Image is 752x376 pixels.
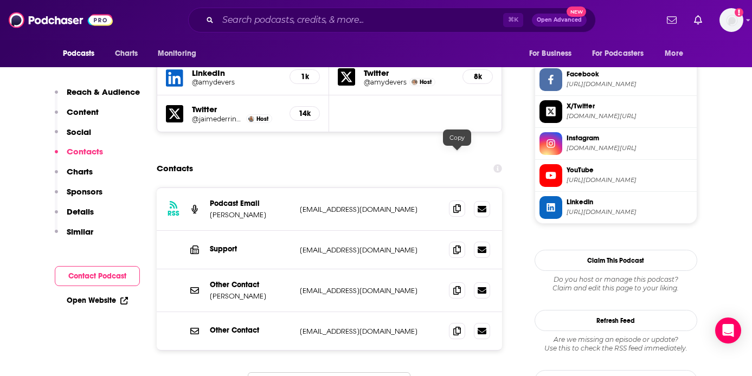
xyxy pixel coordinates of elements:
span: https://www.linkedin.com/in/amydevers [567,208,692,216]
p: Content [67,107,99,117]
p: Support [210,244,291,254]
button: Social [55,127,91,147]
span: Host [256,115,268,122]
button: open menu [522,43,586,64]
span: Podcasts [63,46,95,61]
h5: Twitter [192,104,281,114]
a: Charts [108,43,145,64]
div: Are we missing an episode or update? Use this to check the RSS feed immediately. [535,335,697,353]
button: open menu [657,43,697,64]
h5: Twitter [364,68,454,78]
p: Social [67,127,91,137]
span: https://www.facebook.com/cleverpodcast [567,80,692,88]
h5: LinkedIn [192,68,281,78]
h5: 1k [299,72,311,81]
button: Similar [55,226,93,247]
div: Copy [443,129,471,146]
button: open menu [585,43,660,64]
h2: Contacts [157,158,193,179]
button: Claim This Podcast [535,250,697,271]
button: open menu [55,43,109,64]
button: Show profile menu [719,8,743,32]
img: Jaime Derringer [248,116,254,122]
p: [EMAIL_ADDRESS][DOMAIN_NAME] [300,286,441,295]
button: Details [55,206,94,226]
p: Contacts [67,146,103,157]
a: X/Twitter[DOMAIN_NAME][URL] [539,100,692,123]
span: More [665,46,683,61]
button: Contacts [55,146,103,166]
span: Facebook [567,69,692,79]
button: Charts [55,166,93,186]
span: Logged in as redsetterpr [719,8,743,32]
p: Reach & Audience [67,87,140,97]
div: Search podcasts, credits, & more... [188,8,596,33]
a: @amydevers [364,78,407,86]
h5: 14k [299,109,311,118]
div: Claim and edit this page to your liking. [535,275,697,293]
span: For Business [529,46,572,61]
p: Other Contact [210,280,291,289]
span: X/Twitter [567,101,692,111]
button: Open AdvancedNew [532,14,587,27]
span: Monitoring [158,46,196,61]
span: Open Advanced [537,17,582,23]
span: New [567,7,586,17]
svg: Add a profile image [735,8,743,17]
p: [PERSON_NAME] [210,291,291,301]
p: Details [67,206,94,217]
a: Instagram[DOMAIN_NAME][URL] [539,132,692,155]
img: User Profile [719,8,743,32]
span: Do you host or manage this podcast? [535,275,697,284]
p: [EMAIL_ADDRESS][DOMAIN_NAME] [300,205,441,214]
button: open menu [150,43,210,64]
a: @amydevers [192,78,281,86]
h3: RSS [168,209,179,218]
p: Other Contact [210,326,291,335]
span: instagram.com/cleverpodcast [567,144,692,152]
input: Search podcasts, credits, & more... [218,11,503,29]
a: Linkedin[URL][DOMAIN_NAME] [539,196,692,219]
span: Charts [115,46,138,61]
span: YouTube [567,165,692,175]
span: https://www.youtube.com/@CleverOfficial [567,176,692,184]
span: ⌘ K [503,13,523,27]
span: twitter.com/CleverPodcast [567,112,692,120]
span: Host [420,79,432,86]
p: [EMAIL_ADDRESS][DOMAIN_NAME] [300,327,441,336]
img: Amy Devers [412,79,417,85]
span: Linkedin [567,197,692,207]
p: Sponsors [67,186,102,197]
a: YouTube[URL][DOMAIN_NAME] [539,164,692,187]
button: Contact Podcast [55,266,140,286]
div: Open Intercom Messenger [715,317,741,343]
h5: 8k [472,72,484,81]
button: Content [55,107,99,127]
a: @jaimederringer [192,115,244,123]
a: Show notifications dropdown [690,11,706,29]
img: Podchaser - Follow, Share and Rate Podcasts [9,10,113,30]
button: Sponsors [55,186,102,206]
p: Similar [67,226,93,237]
button: Reach & Audience [55,87,140,107]
a: Open Website [67,296,128,305]
span: For Podcasters [592,46,644,61]
span: Instagram [567,133,692,143]
button: Refresh Feed [535,310,697,331]
a: Show notifications dropdown [663,11,681,29]
p: [EMAIL_ADDRESS][DOMAIN_NAME] [300,245,441,255]
p: Charts [67,166,93,177]
p: Podcast Email [210,199,291,208]
p: [PERSON_NAME] [210,210,291,219]
a: Facebook[URL][DOMAIN_NAME] [539,68,692,91]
